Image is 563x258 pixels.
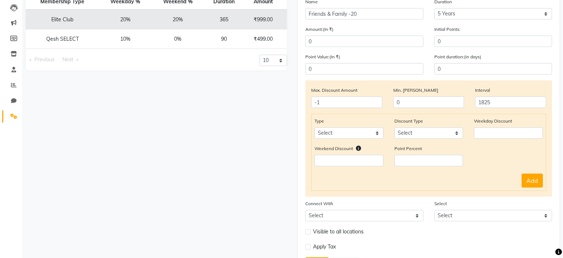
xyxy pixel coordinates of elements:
[394,118,423,124] label: Discount Type
[434,26,460,33] label: Initial Points:
[99,29,152,49] td: 10%
[34,56,55,63] span: Previous
[152,29,204,49] td: 0%
[434,200,447,207] label: Select
[475,87,490,94] label: Interval
[313,243,336,251] span: Apply Tax
[26,10,99,29] td: Elite Club
[204,10,244,29] td: 365
[305,54,340,60] label: Point Value:(In ₹)
[204,29,244,49] td: 90
[522,174,543,188] button: Add
[305,200,333,207] label: Connect With
[26,29,99,49] td: Qesh SELECT
[152,10,204,29] td: 20%
[244,29,282,49] td: ₹499.00
[244,10,282,29] td: ₹999.00
[434,54,481,60] label: Point duration:(in days)
[26,55,151,65] nav: Pagination
[474,118,512,124] label: Weekday Discount
[99,10,152,29] td: 20%
[394,145,422,152] label: Point Percent
[314,118,324,124] label: Type
[313,228,364,236] span: Visible to all locations
[314,145,353,152] label: Weekend Discount
[62,56,73,63] span: Next
[393,87,438,94] label: Min. [PERSON_NAME]
[305,26,334,33] label: Amount:(In ₹)
[311,87,357,94] label: Max. Discount Amount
